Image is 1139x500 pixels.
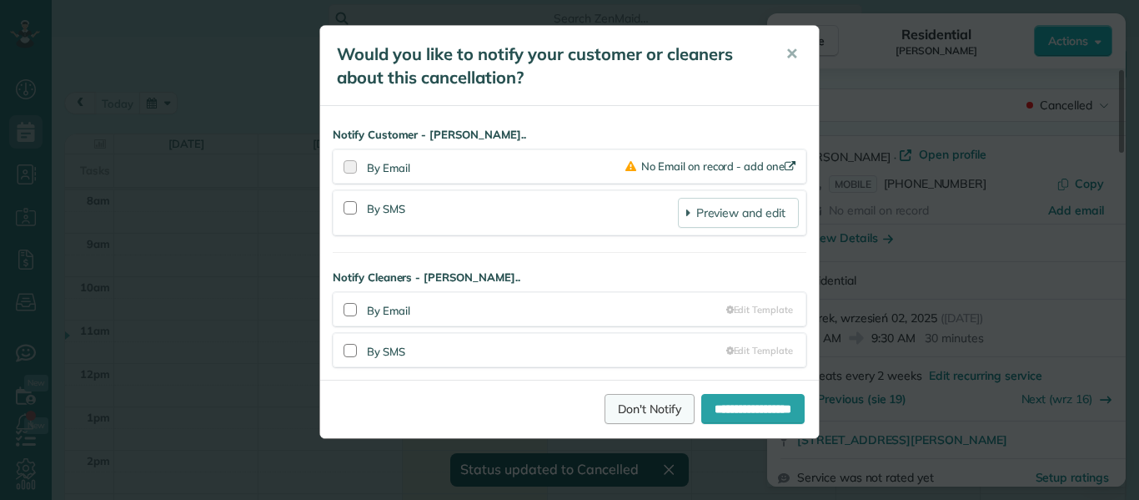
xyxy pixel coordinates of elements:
strong: Notify Cleaners - [PERSON_NAME].. [333,270,806,285]
h5: Would you like to notify your customer or cleaners about this cancellation? [337,43,762,89]
div: By SMS [367,198,678,228]
div: By Email [367,300,726,319]
a: Don't Notify [605,394,695,424]
a: Edit Template [726,344,793,357]
div: By Email [367,160,625,176]
a: Preview and edit [678,198,799,228]
span: ✕ [785,44,798,63]
strong: Notify Customer - [PERSON_NAME].. [333,127,806,143]
a: Edit Template [726,303,793,316]
a: No Email on record - add one [625,159,799,173]
div: By SMS [367,341,726,360]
